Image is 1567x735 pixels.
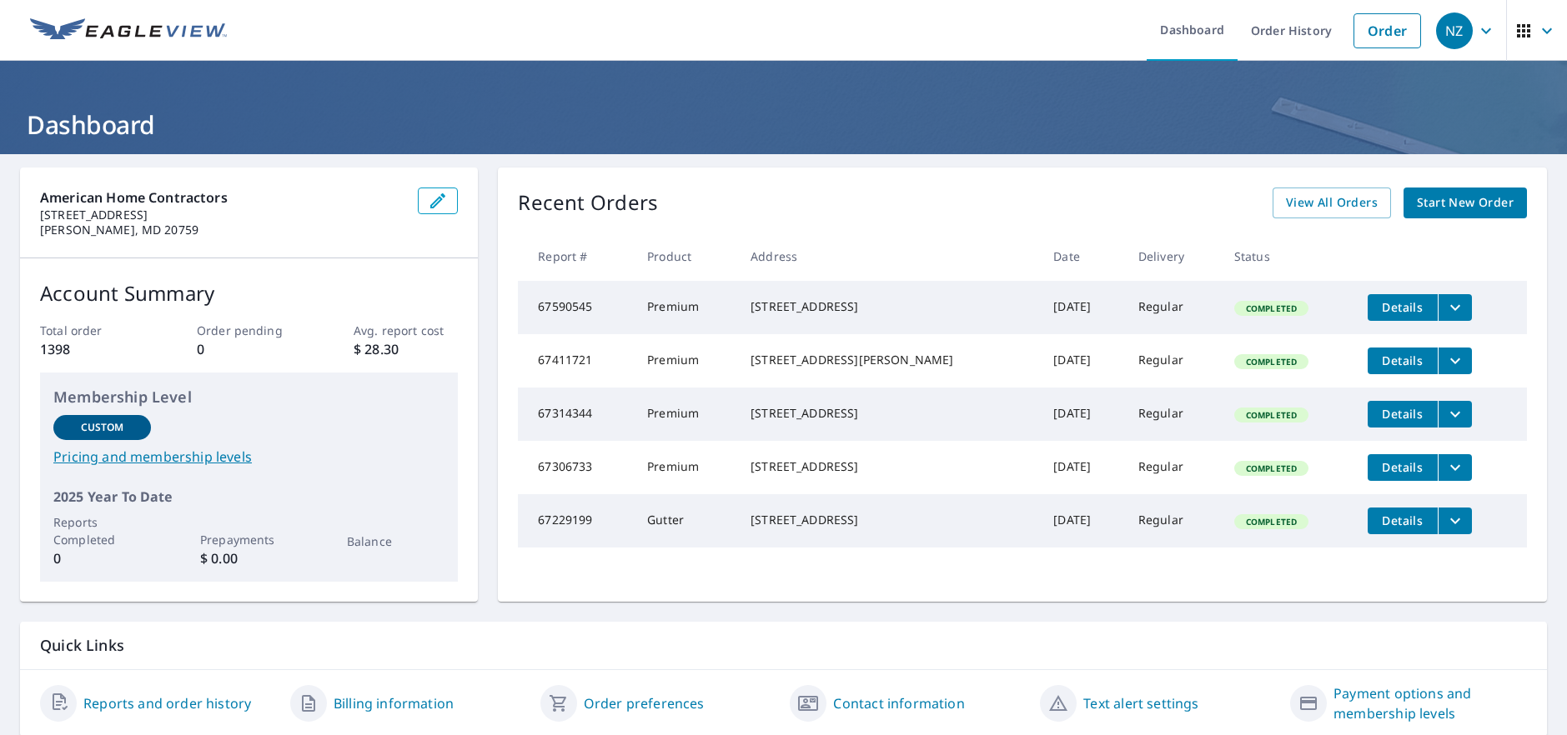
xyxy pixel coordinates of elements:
[1404,187,1527,218] a: Start New Order
[53,548,151,568] p: 0
[1378,459,1428,475] span: Details
[634,494,737,547] td: Gutter
[1125,232,1221,281] th: Delivery
[634,334,737,387] td: Premium
[1286,192,1378,213] span: View All Orders
[197,339,301,359] p: 0
[1438,401,1472,427] button: filesDropdownBtn-67314344
[40,207,404,222] p: [STREET_ADDRESS]
[1236,516,1307,527] span: Completed
[634,387,737,441] td: Premium
[751,512,1027,528] div: [STREET_ADDRESS]
[40,222,404,237] p: [PERSON_NAME], MD 20759
[1040,441,1124,494] td: [DATE]
[1236,409,1307,421] span: Completed
[1368,507,1438,534] button: detailsBtn-67229199
[751,405,1027,422] div: [STREET_ADDRESS]
[1417,192,1514,213] span: Start New Order
[1438,347,1472,374] button: filesDropdownBtn-67411721
[334,693,454,713] a: Billing information
[634,441,737,494] td: Premium
[518,187,658,218] p: Recent Orders
[53,513,151,548] p: Reports Completed
[518,334,634,387] td: 67411721
[1236,302,1307,314] span: Completed
[634,232,737,281] th: Product
[1273,187,1391,218] a: View All Orders
[1438,454,1472,481] button: filesDropdownBtn-67306733
[1368,454,1438,481] button: detailsBtn-67306733
[1378,352,1428,368] span: Details
[53,386,444,408] p: Membership Level
[1221,232,1354,281] th: Status
[1083,693,1198,713] a: Text alert settings
[1040,334,1124,387] td: [DATE]
[1436,12,1473,49] div: NZ
[1125,334,1221,387] td: Regular
[1125,281,1221,334] td: Regular
[751,352,1027,368] div: [STREET_ADDRESS][PERSON_NAME]
[200,531,298,548] p: Prepayments
[1378,406,1428,422] span: Details
[40,339,144,359] p: 1398
[81,420,124,435] p: Custom
[518,441,634,494] td: 67306733
[1438,507,1472,534] button: filesDropdownBtn-67229199
[1125,387,1221,441] td: Regular
[634,281,737,334] td: Premium
[354,322,458,339] p: Avg. report cost
[354,339,458,359] p: $ 28.30
[518,232,634,281] th: Report #
[518,281,634,334] td: 67590545
[40,635,1527,656] p: Quick Links
[347,532,444,550] p: Balance
[1368,401,1438,427] button: detailsBtn-67314344
[518,494,634,547] td: 67229199
[584,693,705,713] a: Order preferences
[737,232,1040,281] th: Address
[1368,347,1438,374] button: detailsBtn-67411721
[53,447,444,467] a: Pricing and membership levels
[1438,294,1472,321] button: filesDropdownBtn-67590545
[40,187,404,207] p: American Home Contractors
[1378,512,1428,528] span: Details
[1040,281,1124,334] td: [DATE]
[200,548,298,568] p: $ 0.00
[1378,299,1428,315] span: Details
[1040,494,1124,547] td: [DATE]
[197,322,301,339] p: Order pending
[1040,232,1124,281] th: Date
[1368,294,1438,321] button: detailsBtn-67590545
[833,693,964,713] a: Contact information
[53,487,444,507] p: 2025 Year To Date
[518,387,634,441] td: 67314344
[751,298,1027,315] div: [STREET_ADDRESS]
[1236,356,1307,367] span: Completed
[1333,683,1527,723] a: Payment options and membership levels
[30,18,227,43] img: EV Logo
[20,107,1547,142] h1: Dashboard
[1125,494,1221,547] td: Regular
[1236,462,1307,474] span: Completed
[751,458,1027,475] div: [STREET_ADDRESS]
[40,322,144,339] p: Total order
[83,693,251,713] a: Reports and order history
[1040,387,1124,441] td: [DATE]
[40,278,458,308] p: Account Summary
[1354,13,1421,48] a: Order
[1125,441,1221,494] td: Regular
